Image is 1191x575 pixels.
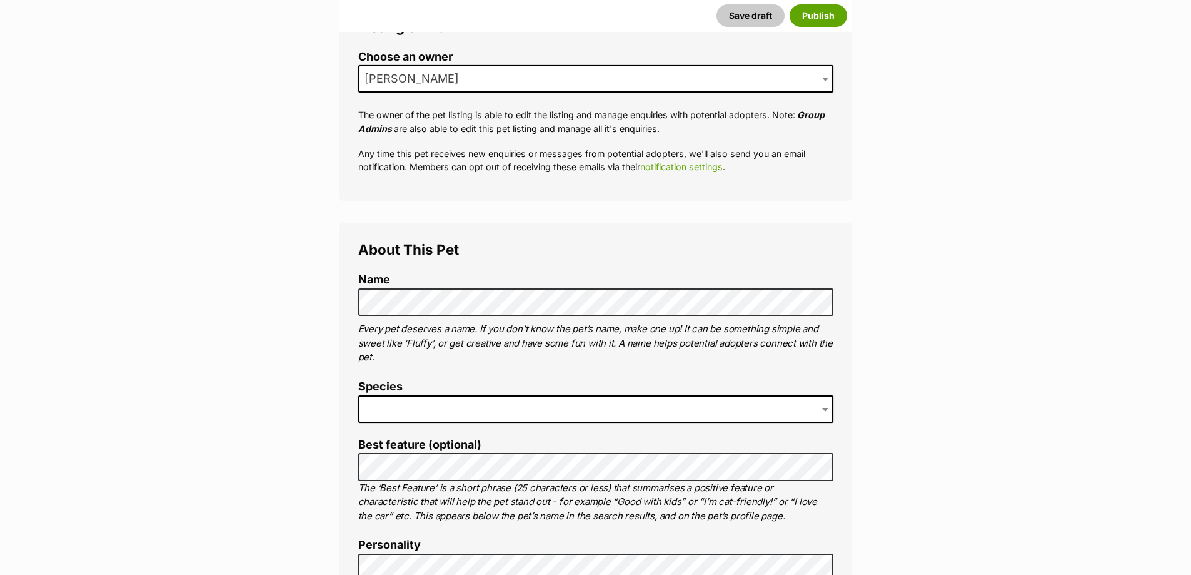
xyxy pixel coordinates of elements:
[358,65,833,93] span: Megan Gibbs
[358,147,833,174] p: Any time this pet receives new enquiries or messages from potential adopters, we'll also send you...
[358,51,833,64] label: Choose an owner
[358,539,833,552] label: Personality
[716,4,785,27] button: Save draft
[358,108,833,135] p: The owner of the pet listing is able to edit the listing and manage enquiries with potential adop...
[790,4,847,27] button: Publish
[358,481,833,524] p: The ‘Best Feature’ is a short phrase (25 characters or less) that summarises a positive feature o...
[358,322,833,365] p: Every pet deserves a name. If you don’t know the pet’s name, make one up! It can be something sim...
[359,70,471,88] span: Megan Gibbs
[358,273,833,287] label: Name
[358,241,459,258] span: About This Pet
[358,380,833,394] label: Species
[358,109,825,133] em: Group Admins
[640,161,723,172] a: notification settings
[358,439,833,452] label: Best feature (optional)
